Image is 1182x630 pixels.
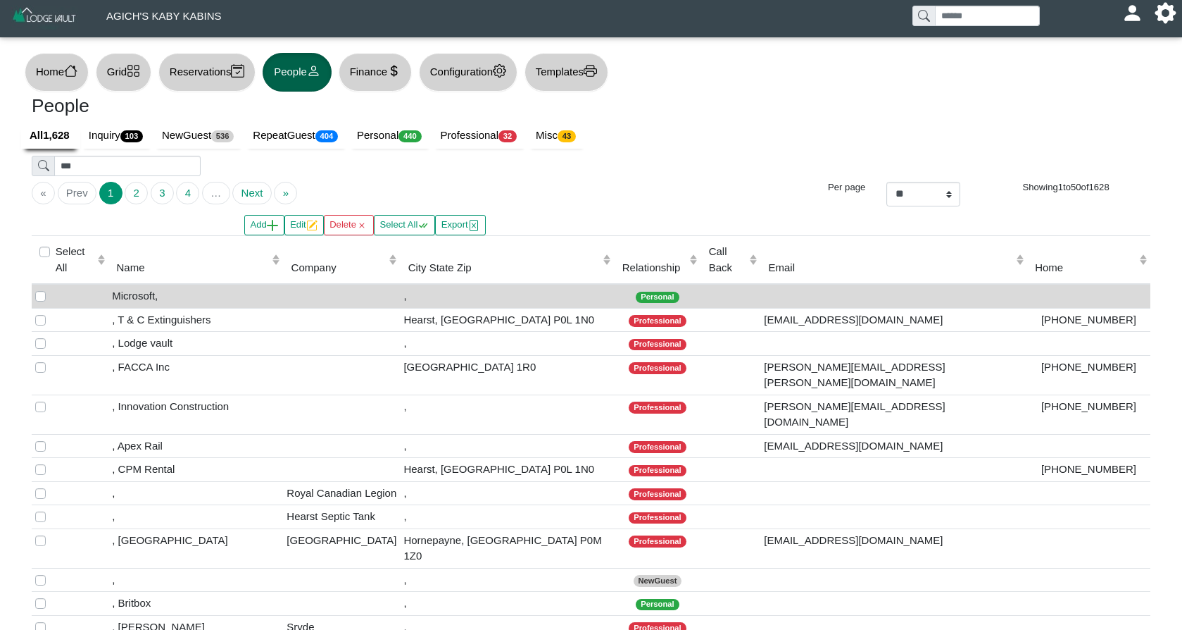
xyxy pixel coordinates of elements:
[108,395,283,434] td: , Innovation Construction
[116,260,268,276] div: Name
[629,441,686,453] span: Professional
[760,434,1027,458] td: [EMAIL_ADDRESS][DOMAIN_NAME]
[636,599,679,611] span: Personal
[99,182,122,204] button: Go to page 1
[283,505,400,529] td: Hearst Septic Tank
[374,215,435,235] button: Select Allcheck all
[760,529,1027,568] td: [EMAIL_ADDRESS][DOMAIN_NAME]
[400,284,614,308] td: ,
[1031,359,1147,376] div: [PHONE_NUMBER]
[283,481,400,505] td: Royal Canadian Legion
[263,53,331,92] button: Peopleperson
[400,355,614,395] td: [GEOGRAPHIC_DATA] 1R0
[108,332,283,356] td: , Lodge vault
[524,53,608,92] button: Templatesprinter
[400,529,614,568] td: Hornepayne, [GEOGRAPHIC_DATA] P0M 1Z0
[324,215,374,235] button: Deletex
[768,260,1012,276] div: Email
[400,481,614,505] td: ,
[232,182,271,204] button: Go to next page
[108,355,283,395] td: , FACCA Inc
[400,592,614,616] td: ,
[120,130,143,142] span: 103
[307,64,320,78] svg: person
[791,182,865,193] h6: Per page
[1089,182,1109,192] span: 1628
[315,130,338,142] span: 404
[108,308,283,332] td: , T & C Extinguishers
[1058,182,1063,192] span: 1
[158,53,256,92] button: Reservationscalendar2 check
[400,434,614,458] td: ,
[21,123,80,149] a: All1,628
[408,260,600,276] div: City State Zip
[709,244,746,276] div: Call Back
[498,130,517,142] span: 32
[527,123,586,149] a: Misc43
[760,308,1027,332] td: [EMAIL_ADDRESS][DOMAIN_NAME]
[398,130,421,142] span: 440
[1031,312,1147,328] div: [PHONE_NUMBER]
[32,95,581,118] h3: People
[96,53,151,92] button: Gridgrid
[108,592,283,616] td: , Britbox
[127,64,140,78] svg: grid
[432,123,528,149] a: Professional32
[435,215,485,235] button: Exportfile excel
[622,260,686,276] div: Relationship
[25,53,89,92] button: Homehouse
[629,362,686,374] span: Professional
[108,458,283,482] td: , CPM Rental
[32,182,770,204] ul: Pagination
[400,308,614,332] td: Hearst, [GEOGRAPHIC_DATA] P0L 1N0
[283,529,400,568] td: [GEOGRAPHIC_DATA]
[38,160,49,171] svg: search
[468,220,479,231] svg: file excel
[1035,260,1136,276] div: Home
[629,465,686,477] span: Professional
[274,182,297,204] button: Go to last page
[629,536,686,548] span: Professional
[153,123,244,149] a: NewGuest536
[108,529,283,568] td: , [GEOGRAPHIC_DATA]
[629,315,686,327] span: Professional
[11,6,78,30] img: Z
[918,10,929,21] svg: search
[244,123,348,149] a: RepeatGuest404
[356,220,367,231] svg: x
[400,332,614,356] td: ,
[400,395,614,434] td: ,
[629,402,686,414] span: Professional
[760,395,1027,434] td: [PERSON_NAME][EMAIL_ADDRESS][DOMAIN_NAME]
[558,130,576,142] span: 43
[387,64,401,78] svg: currency dollar
[1031,399,1147,415] div: [PHONE_NUMBER]
[108,505,283,529] td: ,
[284,215,324,235] button: Editpencil square
[151,182,174,204] button: Go to page 3
[760,355,1027,395] td: [PERSON_NAME][EMAIL_ADDRESS][PERSON_NAME][DOMAIN_NAME]
[108,568,283,592] td: ,
[291,260,386,276] div: Company
[176,182,199,204] button: Go to page 4
[348,123,432,149] a: Personal440
[108,434,283,458] td: , Apex Rail
[231,64,244,78] svg: calendar2 check
[108,481,283,505] td: ,
[493,64,506,78] svg: gear
[981,182,1150,193] h6: Showing to of
[400,458,614,482] td: Hearst, [GEOGRAPHIC_DATA] P0L 1N0
[125,182,148,204] button: Go to page 2
[400,505,614,529] td: ,
[629,488,686,500] span: Professional
[584,64,597,78] svg: printer
[1071,182,1081,192] span: 50
[64,64,77,78] svg: house
[419,53,517,92] button: Configurationgear
[629,512,686,524] span: Professional
[56,244,94,276] label: Select All
[244,215,284,235] button: Addplus
[1031,462,1147,478] div: [PHONE_NUMBER]
[400,568,614,592] td: ,
[339,53,412,92] button: Financecurrency dollar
